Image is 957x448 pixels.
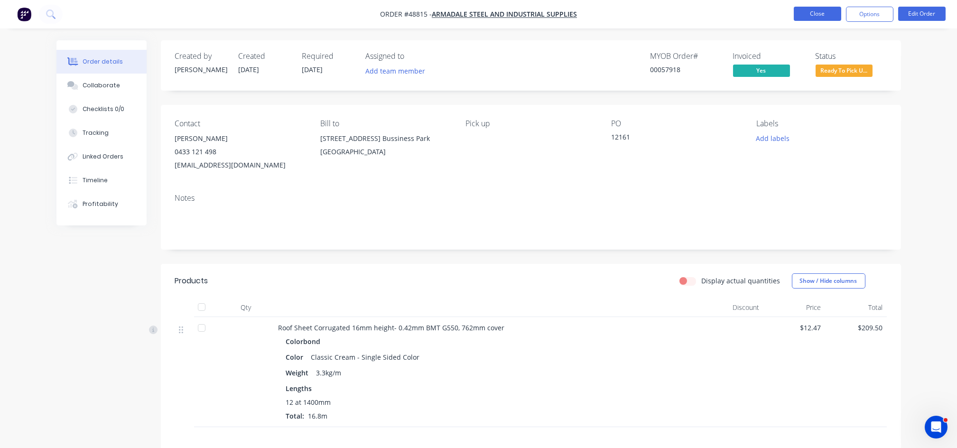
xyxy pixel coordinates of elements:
button: Close [794,7,841,21]
button: Edit Order [898,7,946,21]
div: Required [302,52,354,61]
div: Bill to [320,119,450,128]
div: 0433 121 498 [175,145,305,159]
div: PO [611,119,741,128]
span: Yes [733,65,790,76]
div: MYOB Order # [650,52,722,61]
div: [STREET_ADDRESS] Bussiness Park [GEOGRAPHIC_DATA] [320,132,450,159]
div: 12161 [611,132,730,145]
a: Armadale steel and Industrial Supplies [432,10,577,19]
button: Checklists 0/0 [56,97,147,121]
span: Total: [286,411,305,420]
span: Ready To Pick U... [816,65,873,76]
div: Products [175,275,208,287]
div: [PERSON_NAME] [175,132,305,145]
iframe: Intercom live chat [925,416,948,439]
div: 00057918 [650,65,722,75]
button: Add team member [360,65,430,77]
div: Invoiced [733,52,804,61]
button: Linked Orders [56,145,147,168]
div: Weight [286,366,313,380]
span: 12 at 1400mm [286,397,331,407]
div: Contact [175,119,305,128]
div: 3.3kg/m [313,366,345,380]
button: Order details [56,50,147,74]
div: Classic Cream - Single Sided Color [307,350,424,364]
div: Tracking [83,129,109,137]
span: [DATE] [302,65,323,74]
span: $12.47 [767,323,821,333]
div: Assigned to [366,52,461,61]
div: Status [816,52,887,61]
div: [PERSON_NAME] [175,65,227,75]
button: Show / Hide columns [792,273,865,289]
div: Pick up [465,119,595,128]
span: 16.8m [305,411,332,420]
div: Qty [218,298,275,317]
div: Order details [83,57,123,66]
button: Add team member [366,65,430,77]
div: Total [825,298,887,317]
div: Created [239,52,291,61]
button: Collaborate [56,74,147,97]
img: Factory [17,7,31,21]
div: Discount [702,298,763,317]
div: Profitability [83,200,118,208]
div: Created by [175,52,227,61]
button: Add labels [751,132,795,145]
div: Colorbond [286,335,325,348]
div: Checklists 0/0 [83,105,124,113]
div: [PERSON_NAME]0433 121 498[EMAIL_ADDRESS][DOMAIN_NAME] [175,132,305,172]
span: $209.50 [829,323,883,333]
button: Timeline [56,168,147,192]
span: [DATE] [239,65,260,74]
div: Color [286,350,307,364]
button: Profitability [56,192,147,216]
div: Timeline [83,176,108,185]
div: Linked Orders [83,152,123,161]
div: Labels [756,119,886,128]
span: Roof Sheet Corrugated 16mm height- 0.42mm BMT G550, 762mm cover [279,323,505,332]
div: Price [763,298,825,317]
button: Ready To Pick U... [816,65,873,79]
label: Display actual quantities [702,276,780,286]
div: [STREET_ADDRESS] Bussiness Park [GEOGRAPHIC_DATA] [320,132,450,162]
div: [EMAIL_ADDRESS][DOMAIN_NAME] [175,159,305,172]
div: Collaborate [83,81,120,90]
span: Lengths [286,383,312,393]
button: Options [846,7,893,22]
span: Order #48815 - [380,10,432,19]
button: Tracking [56,121,147,145]
div: Notes [175,194,887,203]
